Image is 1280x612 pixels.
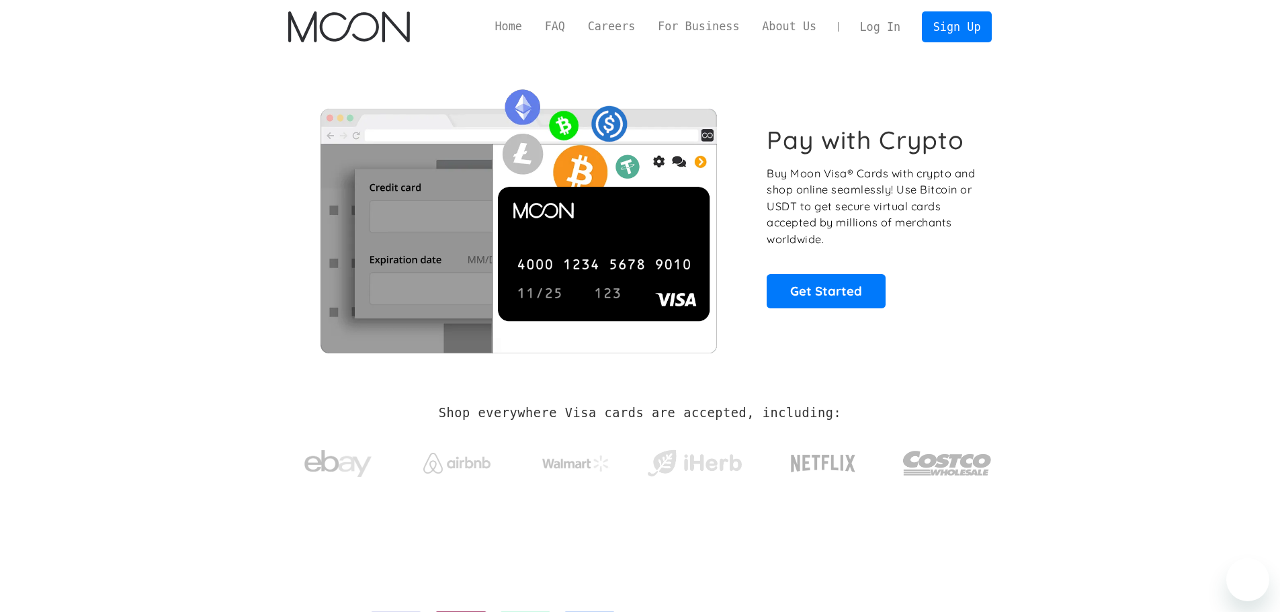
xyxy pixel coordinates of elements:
iframe: Tlačidlo na spustenie okna správ [1226,558,1269,601]
img: Moon Cards let you spend your crypto anywhere Visa is accepted. [288,80,749,353]
h2: Shop everywhere Visa cards are accepted, including: [439,406,841,421]
p: Buy Moon Visa® Cards with crypto and shop online seamlessly! Use Bitcoin or USDT to get secure vi... [767,165,977,248]
a: iHerb [644,433,744,488]
a: For Business [646,18,751,35]
a: Airbnb [407,439,507,480]
a: Sign Up [922,11,992,42]
img: Walmart [542,455,609,472]
a: About Us [751,18,828,35]
a: home [288,11,410,42]
a: Walmart [525,442,626,478]
h1: Pay with Crypto [767,125,964,155]
a: Careers [577,18,646,35]
img: Airbnb [423,453,490,474]
a: Home [484,18,534,35]
img: iHerb [644,446,744,481]
a: FAQ [534,18,577,35]
img: Moon Logo [288,11,410,42]
a: Netflix [763,433,884,487]
a: Costco [902,425,992,495]
img: ebay [304,443,372,485]
img: Costco [902,438,992,488]
a: ebay [288,429,388,492]
a: Log In [849,12,912,42]
a: Get Started [767,274,886,308]
img: Netflix [790,447,857,480]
